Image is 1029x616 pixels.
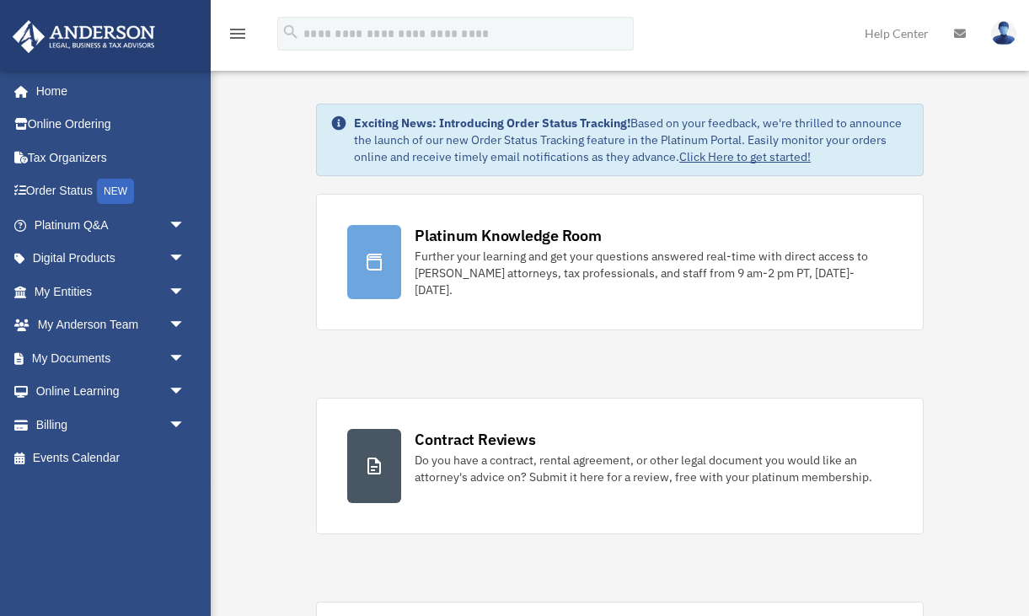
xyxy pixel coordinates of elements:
a: Digital Productsarrow_drop_down [12,242,211,276]
a: My Entitiesarrow_drop_down [12,275,211,308]
div: Contract Reviews [415,429,535,450]
img: User Pic [991,21,1016,46]
span: arrow_drop_down [169,275,202,309]
a: Online Learningarrow_drop_down [12,375,211,409]
div: Based on your feedback, we're thrilled to announce the launch of our new Order Status Tracking fe... [354,115,909,165]
a: Tax Organizers [12,141,211,174]
a: Home [12,74,202,108]
i: search [281,23,300,41]
span: arrow_drop_down [169,242,202,276]
a: My Anderson Teamarrow_drop_down [12,308,211,342]
strong: Exciting News: Introducing Order Status Tracking! [354,115,630,131]
i: menu [228,24,248,44]
span: arrow_drop_down [169,341,202,376]
div: NEW [97,179,134,204]
div: Do you have a contract, rental agreement, or other legal document you would like an attorney's ad... [415,452,892,485]
span: arrow_drop_down [169,375,202,410]
a: Platinum Q&Aarrow_drop_down [12,208,211,242]
a: Click Here to get started! [679,149,811,164]
a: Online Ordering [12,108,211,142]
a: Billingarrow_drop_down [12,408,211,442]
span: arrow_drop_down [169,408,202,442]
a: Contract Reviews Do you have a contract, rental agreement, or other legal document you would like... [316,398,924,534]
a: Events Calendar [12,442,211,475]
div: Platinum Knowledge Room [415,225,602,246]
a: Platinum Knowledge Room Further your learning and get your questions answered real-time with dire... [316,194,924,330]
div: Further your learning and get your questions answered real-time with direct access to [PERSON_NAM... [415,248,892,298]
a: My Documentsarrow_drop_down [12,341,211,375]
a: menu [228,29,248,44]
a: Order StatusNEW [12,174,211,209]
span: arrow_drop_down [169,208,202,243]
span: arrow_drop_down [169,308,202,343]
img: Anderson Advisors Platinum Portal [8,20,160,53]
